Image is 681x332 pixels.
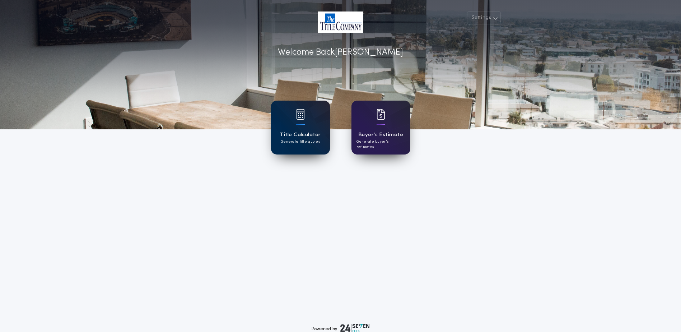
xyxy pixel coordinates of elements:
p: Generate buyer's estimates [356,139,405,150]
p: Welcome Back [PERSON_NAME] [278,46,403,59]
img: card icon [377,109,385,120]
h1: Title Calculator [280,131,321,139]
a: card iconTitle CalculatorGenerate title quotes [271,101,330,155]
h1: Buyer's Estimate [358,131,403,139]
img: card icon [296,109,305,120]
p: Generate title quotes [281,139,320,144]
img: account-logo [318,11,363,33]
a: card iconBuyer's EstimateGenerate buyer's estimates [351,101,410,155]
button: Settings [467,11,501,24]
